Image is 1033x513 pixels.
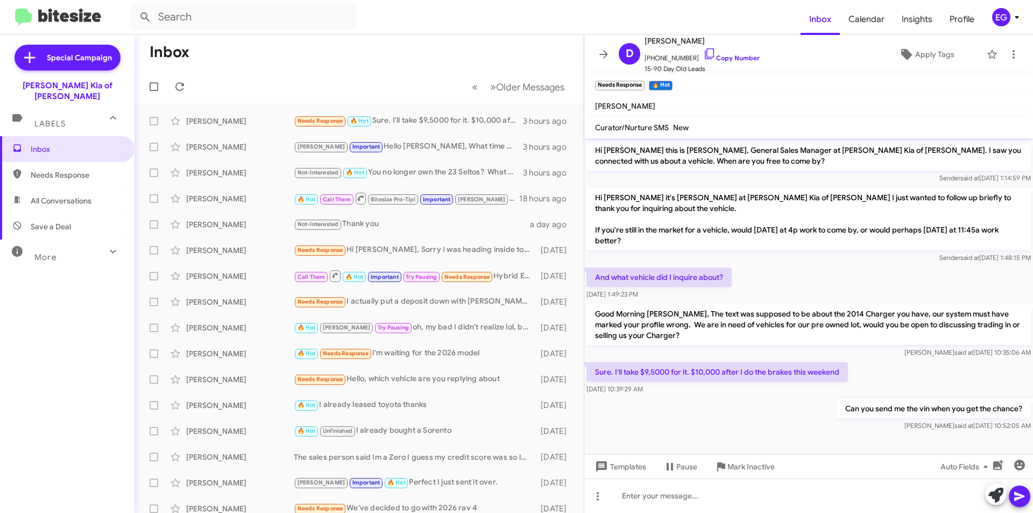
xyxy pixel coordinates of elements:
div: The sales person said Im a Zero I guess my credit score was so low I couldnt leave the lot with a... [294,452,535,462]
div: [PERSON_NAME] [186,452,294,462]
button: Mark Inactive [706,457,783,476]
span: Needs Response [298,505,343,512]
span: Apply Tags [915,45,954,64]
button: Next [484,76,571,98]
span: 🔥 Hot [346,169,364,176]
small: 🔥 Hot [649,81,672,90]
span: Bitesize Pro-Tip! [371,196,415,203]
div: 3 hours ago [523,142,575,152]
span: said at [954,421,973,430]
p: Can you send me the vin when you get the chance? [837,399,1031,418]
div: [DATE] [535,452,575,462]
button: Previous [465,76,484,98]
span: Inbox [31,144,122,154]
div: Thank you [294,218,530,230]
span: Important [371,273,399,280]
span: 🔥 Hot [298,427,316,434]
span: Unfinished [323,427,352,434]
div: 3 hours ago [523,116,575,127]
div: Hello [PERSON_NAME], What time works for you the 15th? [294,140,523,153]
span: Important [352,143,380,150]
div: [PERSON_NAME] [186,322,294,333]
span: said at [960,174,979,182]
span: More [34,252,56,262]
div: [DATE] [535,322,575,333]
div: [PERSON_NAME] [186,271,294,282]
p: Hi [PERSON_NAME] this is [PERSON_NAME], General Sales Manager at [PERSON_NAME] Kia of [PERSON_NAM... [586,140,1031,171]
div: [DATE] [535,271,575,282]
span: 🔥 Hot [298,196,316,203]
a: Calendar [840,4,893,35]
span: Auto Fields [940,457,992,476]
div: [DATE] [535,297,575,307]
div: I actually put a deposit down with [PERSON_NAME] [DATE] for a sorento [294,296,535,308]
span: Sender [DATE] 1:48:15 PM [939,254,1031,262]
a: Inbox [801,4,840,35]
div: [DATE] [535,400,575,411]
span: Curator/Nurture SMS [595,123,669,132]
span: [PERSON_NAME] [595,101,655,111]
div: [PERSON_NAME] [186,193,294,204]
span: All Conversations [31,195,91,206]
div: [DATE] [535,374,575,385]
div: 3 hours ago [523,167,575,178]
span: Important [423,196,451,203]
div: [DATE] [535,426,575,437]
span: Try Pausing [406,273,437,280]
span: 15-90 Day Old Leads [645,64,760,74]
div: Okay awesome! Yeah, I can help her out with that would love the business shouldn't be a problem g... [294,192,519,205]
span: Insights [893,4,941,35]
span: Needs Response [298,247,343,254]
span: [DATE] 10:39:29 AM [586,385,643,393]
button: Templates [584,457,655,476]
h1: Inbox [150,44,189,61]
div: [PERSON_NAME] [186,116,294,127]
span: Sender [DATE] 1:14:59 PM [939,174,1031,182]
span: [PERSON_NAME] [323,324,371,331]
span: [PERSON_NAME] [645,34,760,47]
span: Older Messages [496,81,564,93]
div: [PERSON_NAME] [186,245,294,256]
span: said at [960,254,979,262]
div: [DATE] [535,477,575,488]
span: « [472,80,478,94]
div: [DATE] [535,245,575,256]
div: I already bought a Sorento [294,425,535,437]
div: [PERSON_NAME] [186,374,294,385]
span: Call Them [298,273,326,280]
span: » [490,80,496,94]
button: Auto Fields [932,457,1001,476]
span: Profile [941,4,983,35]
span: D [626,45,634,62]
span: Needs Response [31,170,122,180]
div: [PERSON_NAME] [186,167,294,178]
span: [PHONE_NUMBER] [645,47,760,64]
button: Pause [655,457,706,476]
span: New [673,123,689,132]
span: [PERSON_NAME] [DATE] 10:35:06 AM [904,348,1031,356]
span: Labels [34,119,66,129]
a: Copy Number [703,54,760,62]
div: Hello, which vehicle are you replying about [294,373,535,385]
span: Needs Response [323,350,369,357]
p: Good Morning [PERSON_NAME], The text was supposed to be about the 2014 Charger you have, our syst... [586,304,1031,345]
span: [PERSON_NAME] [298,143,345,150]
div: [PERSON_NAME] [186,477,294,488]
div: I'm waiting for the 2026 model [294,347,535,360]
span: 🔥 Hot [345,273,364,280]
span: Important [352,479,380,486]
div: Hi [PERSON_NAME], Sorry I was heading inside to Dentist. I already connected with [PERSON_NAME] (... [294,244,535,256]
span: Needs Response [298,298,343,305]
div: [PERSON_NAME] [186,142,294,152]
span: Special Campaign [47,52,112,63]
div: [PERSON_NAME] [186,297,294,307]
span: [DATE] 1:49:23 PM [586,290,638,298]
div: oh, my bad I didn't realize lol, but I'll go look to see if we got them in [294,321,535,334]
div: I already leased toyota thanks [294,399,535,411]
div: 18 hours ago [519,193,575,204]
span: said at [954,348,973,356]
div: EG [992,8,1010,26]
p: And what vehicle did I inquire about? [586,268,732,287]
